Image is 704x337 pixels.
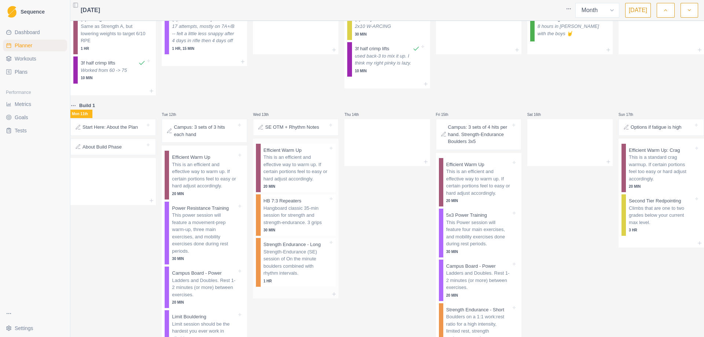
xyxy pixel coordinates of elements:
[15,55,36,62] span: Workouts
[15,100,31,108] span: Metrics
[446,306,504,314] p: Strength Endurance - Short
[79,102,95,109] p: Build 1
[446,212,487,219] p: 5x3 Power Training
[165,202,244,265] div: Power Resistance TrainingThis power session will feature a movement-prep warm-up, three main exer...
[629,205,694,226] p: Climbs that are one to two grades below your current max level.
[172,277,237,298] p: Ladders and Doubles. Rest 1-2 minutes (or more) between exercises.
[3,66,67,78] a: Plans
[253,112,275,117] p: Wed 13th
[82,124,138,131] p: Start Here: About the Plan
[446,219,511,248] p: This Power session will feature four main exercises, and mobility exercises done during rest peri...
[264,227,329,233] p: 30 MIN
[256,238,335,287] div: Strength Endurance - LongStrength-Endurance (SE) session of On the minute boulders combined with ...
[621,194,701,236] div: Second Tier RedpointingClimbs that are one to two grades below your current max level.3 HR
[347,12,427,40] div: (5) Easy Volume2x10 W-ARCING30 MIN
[172,256,237,261] p: 30 MIN
[172,270,221,277] p: Campus Board - Power
[355,52,420,67] p: used back-3 to mix it up. I think my right pinky is lazy.
[355,23,420,30] p: 2x10 W-ARCING
[3,87,67,98] div: Performance
[629,154,694,182] p: This is a standard crag warmup. If certain portions feel too easy or hard adjust accordingly.
[355,32,420,37] p: 30 MIN
[264,147,302,154] p: Efficient Warm Up
[172,313,206,320] p: Limit Bouldering
[264,241,321,248] p: Strength Endurance - Long
[172,154,210,161] p: Efficient Warm Up
[253,119,338,136] div: SE OTM + Rhythm Notes
[172,161,237,190] p: This is an efficient and effective way to warm up. If certain portions feel to easy or hard adjus...
[619,112,641,117] p: Sun 17th
[172,300,237,305] p: 20 MIN
[81,6,100,15] span: [DATE]
[446,168,511,197] p: This is an efficient and effective way to warm up. If certain portions feel to easy or hard adjus...
[3,26,67,38] a: Dashboard
[446,161,484,168] p: Efficient Warm Up
[15,127,27,134] span: Tests
[621,144,701,193] div: Efficient Warm Up: CragThis is a standard crag warmup. If certain portions feel too easy or hard ...
[446,270,511,291] p: Ladders and Doubles. Rest 1-2 minutes (or more) between exercises.
[81,75,146,81] p: 10 MIN
[264,278,329,284] p: 1 HR
[15,114,28,121] span: Goals
[73,56,153,84] div: 3f half crimp liftsWorked from 60 -> 7510 MIN
[70,110,92,118] p: Mon 11th
[172,191,237,197] p: 20 MIN
[7,6,16,18] img: Logo
[256,144,335,193] div: Efficient Warm UpThis is an efficient and effective way to warm up. If certain portions feel to e...
[439,209,518,257] div: 5x3 Power TrainingThis Power session will feature four main exercises, and mobility exercises don...
[625,3,651,18] button: [DATE]
[344,112,366,117] p: Thu 14th
[439,158,518,207] div: Efficient Warm UpThis is an efficient and effective way to warm up. If certain portions feel to e...
[172,46,237,51] p: 1 HR, 15 MIN
[527,112,549,117] p: Sat 16th
[347,42,427,77] div: 3f half crimp liftsused back-3 to mix it up. I think my right pinky is lazy.10 MIN
[162,119,247,143] div: Campus: 3 sets of 3 hits each hand
[82,143,122,151] p: About Build Phase
[15,42,32,49] span: Planner
[70,139,156,155] div: About Build Phase
[355,45,389,52] p: 3f half crimp lifts
[172,23,237,44] p: 17 attempts, mostly on 7A+/B -- felt a little less snappy after 4 days in rifle then 4 days off
[15,68,27,76] span: Plans
[81,59,115,67] p: 3f half crimp lifts
[264,197,301,205] p: HB 7:3 Repeaters
[3,125,67,136] a: Tests
[446,263,496,270] p: Campus Board - Power
[439,260,518,301] div: Campus Board - PowerLadders and Doubles. Rest 1-2 minutes (or more) between exercises.20 MIN
[81,23,146,44] p: Same as Strength A, but lowering weights to target 6/10 RPE
[629,197,681,205] p: Second Tier Redpointing
[256,194,335,236] div: HB 7:3 RepeatersHangboard classic 35-min session for strength and strength-endurance. 3 grips30 MIN
[21,9,45,14] span: Sequence
[264,205,329,226] p: Hangboard classic 35-min session for strength and strength-endurance. 3 grips
[631,124,682,131] p: Options if fatigue is high
[629,184,694,189] p: 20 MIN
[165,267,244,308] div: Campus Board - PowerLadders and Doubles. Rest 1-2 minutes (or more) between exercises.20 MIN
[448,124,511,145] p: Campus: 3 sets of 4 hits per hand. Strength-Endurance Boulders 3x5
[165,12,244,54] div: (1) Board Mini Projects17 attempts, mostly on 7A+/B -- felt a little less snappy after 4 days in ...
[264,184,329,189] p: 20 MIN
[81,46,146,51] p: 1 HR
[264,248,329,277] p: Strength-Endurance (SE) session of On the minute boulders combined with rhythm intervals.
[3,98,67,110] a: Metrics
[165,151,244,199] div: Efficient Warm UpThis is an efficient and effective way to warm up. If certain portions feel to e...
[629,147,680,154] p: Efficient Warm Up: Crag
[446,198,511,204] p: 20 MIN
[446,249,511,254] p: 30 MIN
[265,124,319,131] p: SE OTM + Rhythm Notes
[3,53,67,65] a: Workouts
[15,29,40,36] span: Dashboard
[172,212,237,254] p: This power session will feature a movement-prep warm-up, three main exercises, and mobility exerc...
[73,12,153,54] div: (5) Strength BSame as Strength A, but lowering weights to target 6/10 RPE1 HR
[629,227,694,233] p: 3 HR
[530,12,610,41] div: Bouldering8 hours in [PERSON_NAME] with the boys 🤘
[174,124,236,138] p: Campus: 3 sets of 3 hits each hand
[436,112,458,117] p: Fri 15th
[538,23,602,37] p: 8 hours in [PERSON_NAME] with the boys 🤘
[3,111,67,123] a: Goals
[3,3,67,21] a: LogoSequence
[619,119,704,136] div: Options if fatigue is high
[70,119,156,136] div: Start Here: About the Plan
[172,205,229,212] p: Power Resistance Training
[436,119,521,150] div: Campus: 3 sets of 4 hits per hand. Strength-Endurance Boulders 3x5
[446,293,511,298] p: 20 MIN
